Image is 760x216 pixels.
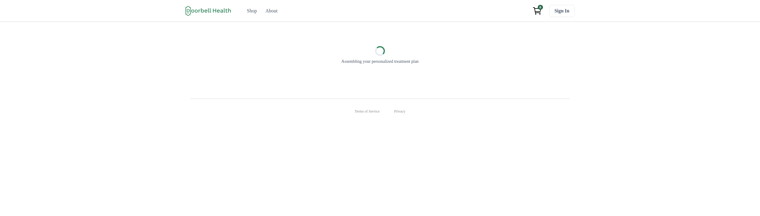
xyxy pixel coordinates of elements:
[530,5,544,17] a: View cart
[243,5,261,17] a: Shop
[262,5,281,17] a: About
[341,58,419,65] p: Assembling your personalized treatment plan
[549,5,575,17] a: Sign In
[355,109,380,114] a: Terms of Service
[394,109,406,114] a: Privacy
[538,5,543,10] span: 0
[265,7,278,15] div: About
[247,7,257,15] div: Shop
